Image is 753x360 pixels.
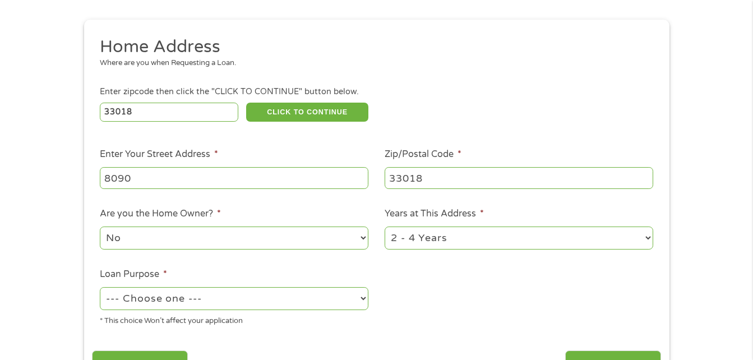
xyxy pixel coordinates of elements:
input: 1 Main Street [100,167,368,188]
label: Are you the Home Owner? [100,208,221,220]
label: Enter Your Street Address [100,149,218,160]
div: Where are you when Requesting a Loan. [100,58,645,69]
label: Loan Purpose [100,269,167,280]
label: Years at This Address [385,208,484,220]
button: CLICK TO CONTINUE [246,103,368,122]
h2: Home Address [100,36,645,58]
div: * This choice Won’t affect your application [100,312,368,327]
input: Enter Zipcode (e.g 01510) [100,103,238,122]
div: Enter zipcode then click the "CLICK TO CONTINUE" button below. [100,86,653,98]
label: Zip/Postal Code [385,149,461,160]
